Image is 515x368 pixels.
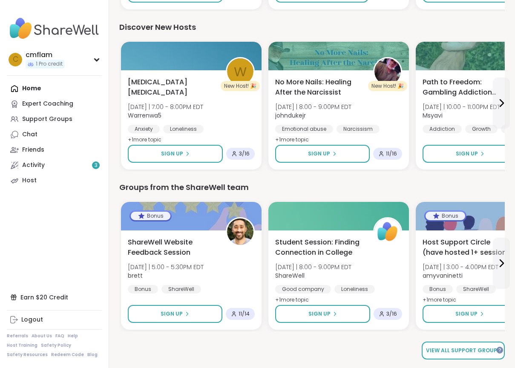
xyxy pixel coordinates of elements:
[275,145,370,163] button: Sign Up
[422,342,505,359] a: View all support groups
[22,146,44,154] div: Friends
[423,285,453,293] div: Bonus
[128,103,203,111] span: [DATE] | 7:00 - 8:00PM EDT
[87,352,98,358] a: Blog
[234,62,247,82] span: W
[51,352,84,358] a: Redeem Code
[131,212,170,220] div: Bonus
[41,342,71,348] a: Safety Policy
[55,333,64,339] a: FAQ
[456,150,478,158] span: Sign Up
[426,212,465,220] div: Bonus
[386,310,397,317] span: 3 / 16
[423,125,462,133] div: Addiction
[22,161,45,170] div: Activity
[221,81,260,91] div: New Host! 🎉
[368,81,407,91] div: New Host! 🎉
[163,125,204,133] div: Loneliness
[423,263,498,271] span: [DATE] | 3:00 - 4:00PM EDT
[423,237,511,258] span: Host Support Circle (have hosted 1+ session)
[119,21,505,33] div: Discover New Hosts
[26,50,64,60] div: cmflam
[119,181,505,193] div: Groups from the ShareWell team
[7,127,102,142] a: Chat
[275,263,351,271] span: [DATE] | 8:00 - 9:00PM EDT
[7,333,28,339] a: Referrals
[7,158,102,173] a: Activity3
[32,333,52,339] a: About Us
[239,310,250,317] span: 11 / 14
[128,125,160,133] div: Anxiety
[275,271,305,280] b: ShareWell
[128,305,222,323] button: Sign Up
[128,237,216,258] span: ShareWell Website Feedback Session
[22,130,37,139] div: Chat
[7,142,102,158] a: Friends
[68,333,78,339] a: Help
[423,111,443,120] b: Msyavi
[7,352,48,358] a: Safety Resources
[7,96,102,112] a: Expert Coaching
[386,150,397,157] span: 11 / 16
[455,310,478,318] span: Sign Up
[128,145,223,163] button: Sign Up
[22,115,72,124] div: Support Groups
[7,342,37,348] a: Host Training
[161,150,183,158] span: Sign Up
[128,263,204,271] span: [DATE] | 5:00 - 5:30PM EDT
[423,271,463,280] b: amyvaninetti
[161,310,183,318] span: Sign Up
[426,347,501,354] span: View all support groups
[128,285,158,293] div: Bonus
[227,218,253,245] img: brett
[423,77,511,98] span: Path to Freedom: Gambling Addiction support group
[496,347,503,354] iframe: Spotlight
[22,100,73,108] div: Expert Coaching
[456,285,496,293] div: ShareWell
[465,125,498,133] div: Growth
[128,111,161,120] b: Warrenwa5
[275,237,364,258] span: Student Session: Finding Connection in College
[374,58,401,85] img: johndukejr
[36,60,63,68] span: 1 Pro credit
[7,290,102,305] div: Earn $20 Credit
[7,14,102,43] img: ShareWell Nav Logo
[22,176,37,185] div: Host
[7,173,102,188] a: Host
[7,112,102,127] a: Support Groups
[95,162,98,169] span: 3
[374,218,401,245] img: ShareWell
[275,125,333,133] div: Emotional abuse
[308,150,330,158] span: Sign Up
[128,271,143,280] b: brett
[21,316,43,324] div: Logout
[13,54,18,65] span: c
[275,111,306,120] b: johndukejr
[337,125,380,133] div: Narcissism
[334,285,375,293] div: Loneliness
[275,103,351,111] span: [DATE] | 8:00 - 9:00PM EDT
[423,103,500,111] span: [DATE] | 10:00 - 11:00PM EDT
[275,77,364,98] span: No More Nails: Healing After the Narcissist
[161,285,201,293] div: ShareWell
[7,312,102,328] a: Logout
[275,305,370,323] button: Sign Up
[239,150,250,157] span: 3 / 16
[128,77,216,98] span: [MEDICAL_DATA] [MEDICAL_DATA]
[275,285,331,293] div: Good company
[308,310,331,318] span: Sign Up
